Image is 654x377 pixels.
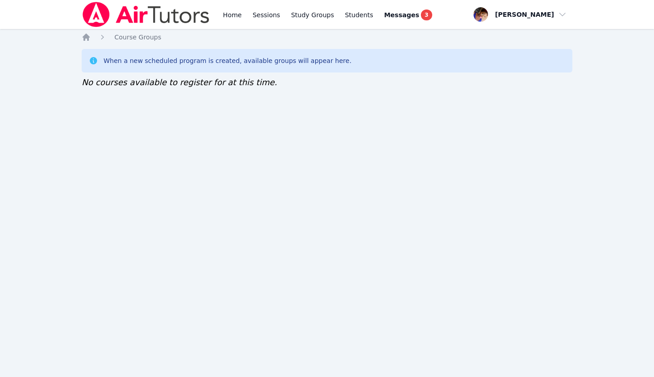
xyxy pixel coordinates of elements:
span: Messages [384,10,419,19]
a: Course Groups [114,33,161,42]
div: When a new scheduled program is created, available groups will appear here. [103,56,351,65]
img: Air Tutors [82,2,210,27]
nav: Breadcrumb [82,33,572,42]
span: No courses available to register for at this time. [82,77,277,87]
span: 3 [421,10,432,20]
span: Course Groups [114,34,161,41]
